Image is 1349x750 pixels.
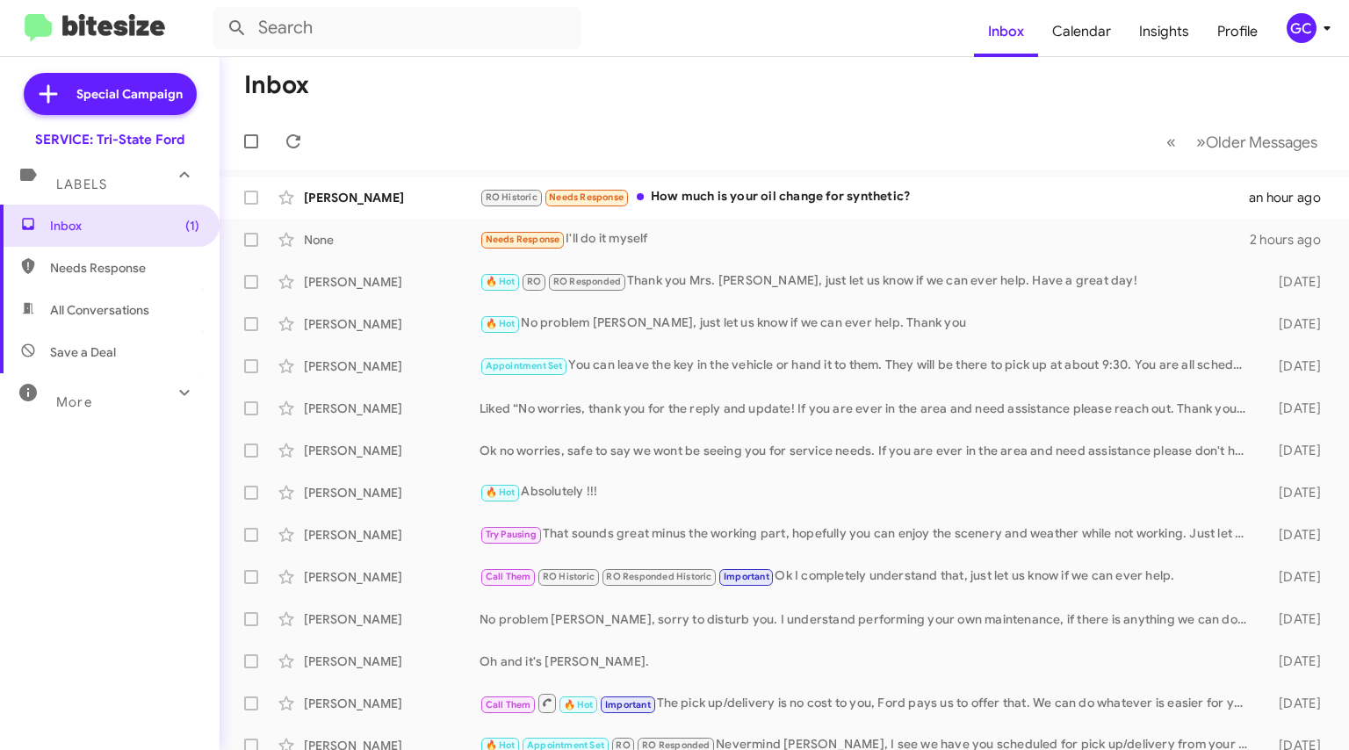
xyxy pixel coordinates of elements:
[480,653,1257,670] div: Oh and it's [PERSON_NAME].
[304,568,480,586] div: [PERSON_NAME]
[1257,653,1335,670] div: [DATE]
[480,610,1257,628] div: No problem [PERSON_NAME], sorry to disturb you. I understand performing your own maintenance, if ...
[1186,124,1328,160] button: Next
[480,400,1257,417] div: Liked “No worries, thank you for the reply and update! If you are ever in the area and need assis...
[1196,131,1206,153] span: »
[480,482,1257,502] div: Absolutely !!!
[480,566,1257,587] div: Ok I completely understand that, just let us know if we can ever help.
[564,699,594,710] span: 🔥 Hot
[480,271,1257,292] div: Thank you Mrs. [PERSON_NAME], just let us know if we can ever help. Have a great day!
[1157,124,1328,160] nav: Page navigation example
[1249,189,1335,206] div: an hour ago
[1257,484,1335,501] div: [DATE]
[304,695,480,712] div: [PERSON_NAME]
[56,394,92,410] span: More
[486,360,563,371] span: Appointment Set
[486,276,516,287] span: 🔥 Hot
[605,699,651,710] span: Important
[1038,6,1125,57] a: Calendar
[543,571,595,582] span: RO Historic
[486,571,531,582] span: Call Them
[549,191,624,203] span: Needs Response
[1257,526,1335,544] div: [DATE]
[1166,131,1176,153] span: «
[1257,568,1335,586] div: [DATE]
[304,400,480,417] div: [PERSON_NAME]
[724,571,769,582] span: Important
[527,276,541,287] span: RO
[50,217,199,234] span: Inbox
[50,343,116,361] span: Save a Deal
[1125,6,1203,57] a: Insights
[606,571,711,582] span: RO Responded Historic
[480,442,1257,459] div: Ok no worries, safe to say we wont be seeing you for service needs. If you are ever in the area a...
[480,187,1249,207] div: How much is your oil change for synthetic?
[304,653,480,670] div: [PERSON_NAME]
[1257,442,1335,459] div: [DATE]
[304,357,480,375] div: [PERSON_NAME]
[76,85,183,103] span: Special Campaign
[486,318,516,329] span: 🔥 Hot
[480,524,1257,544] div: That sounds great minus the working part, hopefully you can enjoy the scenery and weather while n...
[480,356,1257,376] div: You can leave the key in the vehicle or hand it to them. They will be there to pick up at about 9...
[1156,124,1187,160] button: Previous
[480,692,1257,714] div: The pick up/delivery is no cost to you, Ford pays us to offer that. We can do whatever is easier ...
[304,484,480,501] div: [PERSON_NAME]
[1272,13,1330,43] button: GC
[304,526,480,544] div: [PERSON_NAME]
[50,301,149,319] span: All Conversations
[1287,13,1317,43] div: GC
[24,73,197,115] a: Special Campaign
[486,699,531,710] span: Call Them
[1257,695,1335,712] div: [DATE]
[1203,6,1272,57] a: Profile
[304,189,480,206] div: [PERSON_NAME]
[480,229,1250,249] div: I'll do it myself
[213,7,581,49] input: Search
[50,259,199,277] span: Needs Response
[480,314,1257,334] div: No problem [PERSON_NAME], just let us know if we can ever help. Thank you
[1257,400,1335,417] div: [DATE]
[486,234,560,245] span: Needs Response
[486,191,537,203] span: RO Historic
[1250,231,1335,249] div: 2 hours ago
[1257,273,1335,291] div: [DATE]
[1206,133,1317,152] span: Older Messages
[56,177,107,192] span: Labels
[304,231,480,249] div: None
[486,529,537,540] span: Try Pausing
[35,131,184,148] div: SERVICE: Tri-State Ford
[553,276,621,287] span: RO Responded
[486,487,516,498] span: 🔥 Hot
[185,217,199,234] span: (1)
[304,610,480,628] div: [PERSON_NAME]
[1257,610,1335,628] div: [DATE]
[1257,315,1335,333] div: [DATE]
[244,71,309,99] h1: Inbox
[974,6,1038,57] a: Inbox
[304,273,480,291] div: [PERSON_NAME]
[304,315,480,333] div: [PERSON_NAME]
[304,442,480,459] div: [PERSON_NAME]
[1257,357,1335,375] div: [DATE]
